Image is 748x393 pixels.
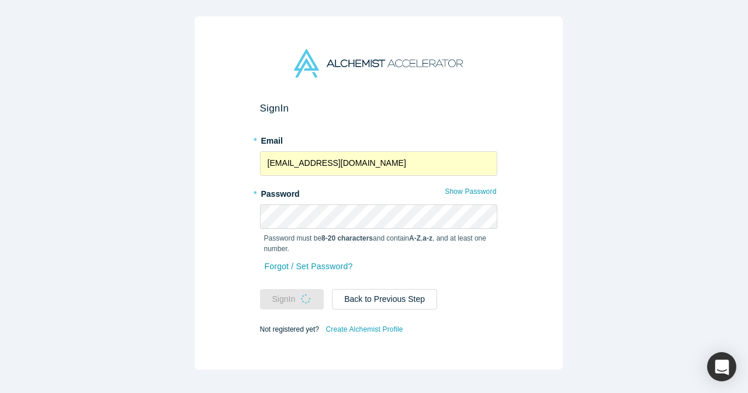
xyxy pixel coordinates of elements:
strong: A-Z [409,234,421,242]
img: Alchemist Accelerator Logo [294,49,462,78]
strong: a-z [423,234,432,242]
h2: Sign In [260,102,497,114]
button: SignIn [260,289,324,309]
button: Show Password [444,184,497,199]
button: Back to Previous Step [332,289,437,309]
a: Create Alchemist Profile [325,322,403,337]
span: Not registered yet? [260,325,319,333]
label: Email [260,131,497,147]
strong: 8-20 characters [321,234,373,242]
a: Forgot / Set Password? [264,256,354,277]
label: Password [260,184,497,200]
p: Password must be and contain , , and at least one number. [264,233,493,254]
